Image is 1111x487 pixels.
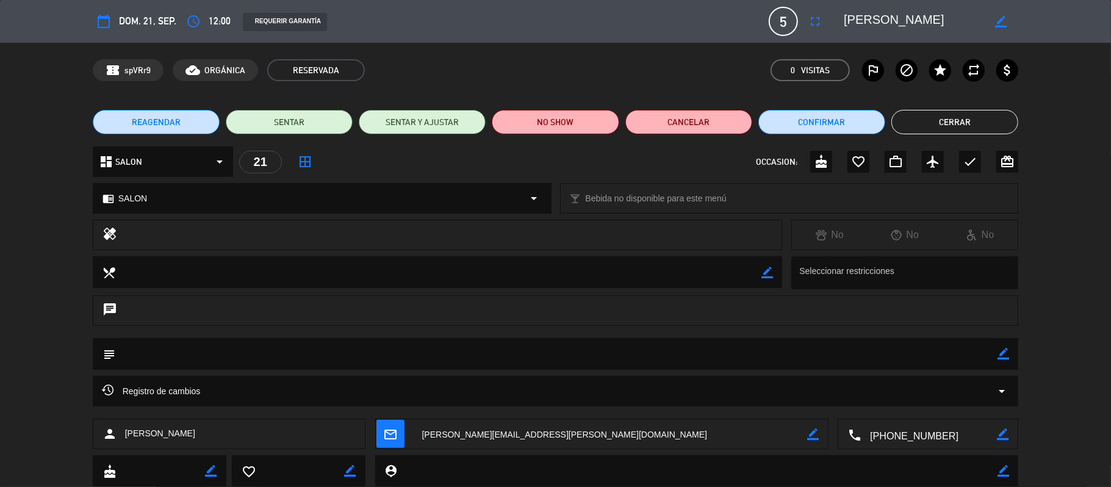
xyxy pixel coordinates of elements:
[186,14,201,29] i: access_time
[102,226,117,243] i: healing
[868,227,943,243] div: No
[102,193,114,204] i: chrome_reader_mode
[93,110,220,134] button: REAGENDAR
[625,110,752,134] button: Cancelar
[807,428,819,440] i: border_color
[96,14,111,29] i: calendar_today
[102,384,201,399] span: Registro de cambios
[298,154,312,169] i: border_all
[814,154,829,169] i: cake
[792,227,867,243] div: No
[570,193,581,204] i: local_bar
[106,63,120,78] span: confirmation_number
[102,427,117,441] i: person
[115,155,142,169] span: SALON
[851,154,866,169] i: favorite_border
[118,192,147,206] span: SALON
[933,63,947,78] i: star
[242,464,255,478] i: favorite_border
[995,16,1007,27] i: border_color
[132,116,181,129] span: REAGENDAR
[102,302,117,319] i: chat
[891,110,1018,134] button: Cerrar
[994,384,1009,399] i: arrow_drop_down
[769,7,798,36] span: 5
[185,63,200,78] i: cloud_done
[899,63,914,78] i: block
[866,63,880,78] i: outlined_flag
[808,14,822,29] i: fullscreen
[888,154,903,169] i: work_outline
[963,154,977,169] i: check
[119,13,176,29] span: dom. 21, sep.
[1000,154,1015,169] i: card_giftcard
[527,191,542,206] i: arrow_drop_down
[758,110,885,134] button: Confirmar
[926,154,940,169] i: airplanemode_active
[205,465,217,477] i: border_color
[125,427,195,441] span: [PERSON_NAME]
[359,110,486,134] button: SENTAR Y AJUSTAR
[804,10,826,32] button: fullscreen
[801,63,830,78] em: Visitas
[756,155,797,169] span: OCCASION:
[204,63,245,78] span: ORGÁNICA
[267,59,365,81] span: RESERVADA
[93,10,115,32] button: calendar_today
[966,63,981,78] i: repeat
[99,154,113,169] i: dashboard
[243,13,327,31] div: REQUERIR GARANTÍA
[1000,63,1015,78] i: attach_money
[997,428,1009,440] i: border_color
[492,110,619,134] button: NO SHOW
[102,347,115,361] i: subject
[384,427,397,441] i: mail_outline
[102,464,116,478] i: cake
[998,465,1009,477] i: border_color
[998,348,1009,359] i: border_color
[124,63,151,78] span: spVRr9
[344,465,356,477] i: border_color
[226,110,353,134] button: SENTAR
[847,428,861,441] i: local_phone
[384,464,398,477] i: person_pin
[586,192,727,206] span: Bebida no disponible para este menú
[182,10,204,32] button: access_time
[943,227,1018,243] div: No
[239,151,282,173] div: 21
[102,265,115,279] i: local_dining
[761,267,773,278] i: border_color
[212,154,227,169] i: arrow_drop_down
[209,13,231,29] span: 12:00
[791,63,795,78] span: 0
